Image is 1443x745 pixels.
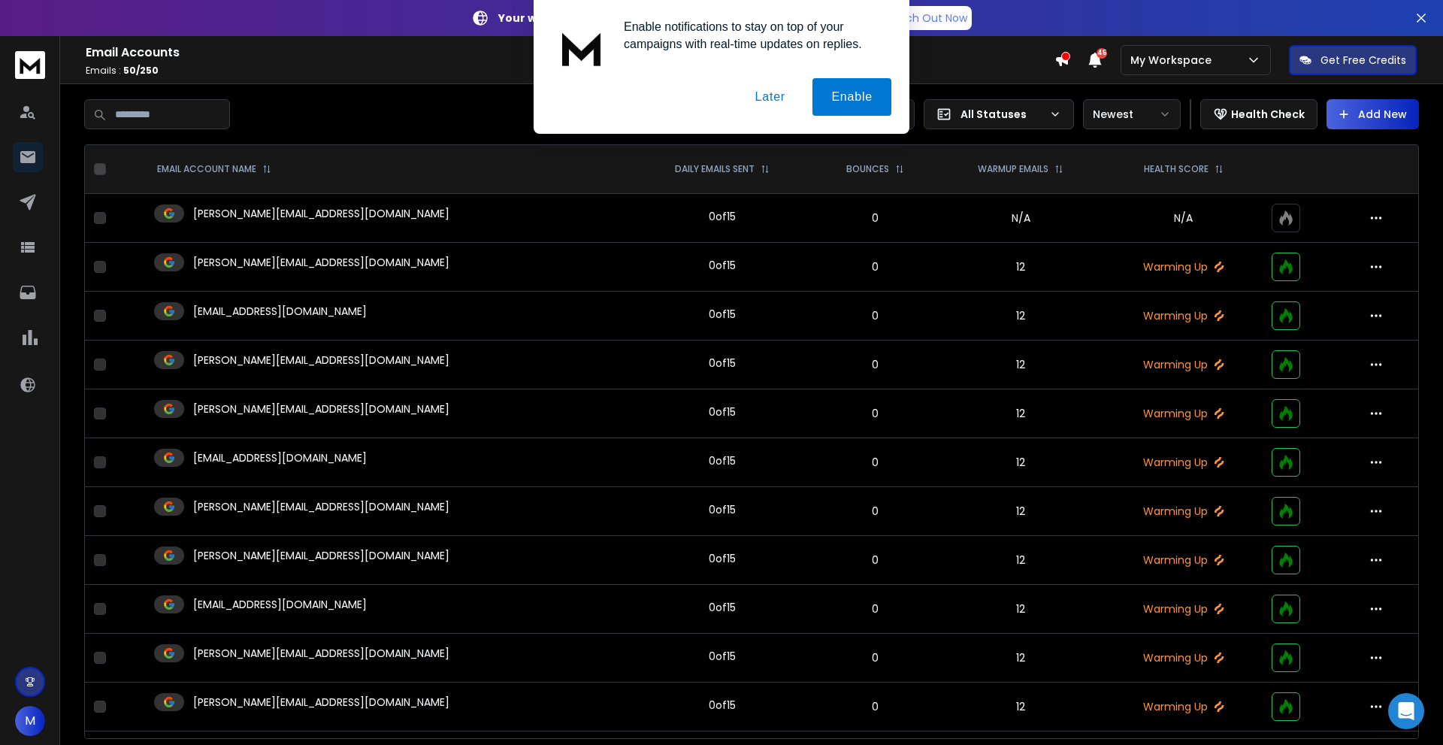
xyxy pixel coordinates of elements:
div: EMAIL ACCOUNT NAME [157,163,271,175]
p: 0 [821,406,928,421]
p: [PERSON_NAME][EMAIL_ADDRESS][DOMAIN_NAME] [193,353,449,368]
p: 0 [821,553,928,568]
p: 0 [821,210,928,226]
p: N/A [1114,210,1254,226]
p: 0 [821,601,928,616]
p: BOUNCES [846,163,889,175]
p: HEALTH SCORE [1144,163,1209,175]
p: [EMAIL_ADDRESS][DOMAIN_NAME] [193,450,367,465]
p: 0 [821,357,928,372]
div: Open Intercom Messenger [1388,693,1424,729]
div: 0 of 15 [709,453,736,468]
td: N/A [937,194,1104,243]
p: 0 [821,699,928,714]
button: M [15,706,45,736]
p: DAILY EMAILS SENT [675,163,755,175]
div: 0 of 15 [709,649,736,664]
p: Warming Up [1114,455,1254,470]
p: Warming Up [1114,406,1254,421]
p: [PERSON_NAME][EMAIL_ADDRESS][DOMAIN_NAME] [193,401,449,416]
p: WARMUP EMAILS [978,163,1048,175]
p: Warming Up [1114,357,1254,372]
div: 0 of 15 [709,307,736,322]
td: 12 [937,243,1104,292]
p: [EMAIL_ADDRESS][DOMAIN_NAME] [193,304,367,319]
p: Warming Up [1114,504,1254,519]
td: 12 [937,341,1104,389]
p: 0 [821,504,928,519]
div: 0 of 15 [709,404,736,419]
td: 12 [937,487,1104,536]
td: 12 [937,585,1104,634]
p: [EMAIL_ADDRESS][DOMAIN_NAME] [193,597,367,612]
td: 12 [937,292,1104,341]
p: Warming Up [1114,308,1254,323]
p: [PERSON_NAME][EMAIL_ADDRESS][DOMAIN_NAME] [193,695,449,710]
td: 12 [937,634,1104,683]
div: 0 of 15 [709,698,736,713]
div: 0 of 15 [709,258,736,273]
td: 12 [937,438,1104,487]
p: [PERSON_NAME][EMAIL_ADDRESS][DOMAIN_NAME] [193,646,449,661]
div: 0 of 15 [709,551,736,566]
div: 0 of 15 [709,502,736,517]
p: [PERSON_NAME][EMAIL_ADDRESS][DOMAIN_NAME] [193,206,449,221]
p: 0 [821,308,928,323]
p: [PERSON_NAME][EMAIL_ADDRESS][DOMAIN_NAME] [193,548,449,563]
p: Warming Up [1114,259,1254,274]
p: Warming Up [1114,650,1254,665]
button: Enable [812,78,891,116]
p: 0 [821,455,928,470]
div: 0 of 15 [709,600,736,615]
div: 0 of 15 [709,356,736,371]
button: Later [736,78,803,116]
p: Warming Up [1114,699,1254,714]
p: [PERSON_NAME][EMAIL_ADDRESS][DOMAIN_NAME] [193,499,449,514]
img: notification icon [552,18,612,78]
td: 12 [937,683,1104,731]
td: 12 [937,536,1104,585]
p: Warming Up [1114,553,1254,568]
p: [PERSON_NAME][EMAIL_ADDRESS][DOMAIN_NAME] [193,255,449,270]
div: Enable notifications to stay on top of your campaigns with real-time updates on replies. [612,18,891,53]
p: 0 [821,650,928,665]
p: 0 [821,259,928,274]
td: 12 [937,389,1104,438]
div: 0 of 15 [709,209,736,224]
p: Warming Up [1114,601,1254,616]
